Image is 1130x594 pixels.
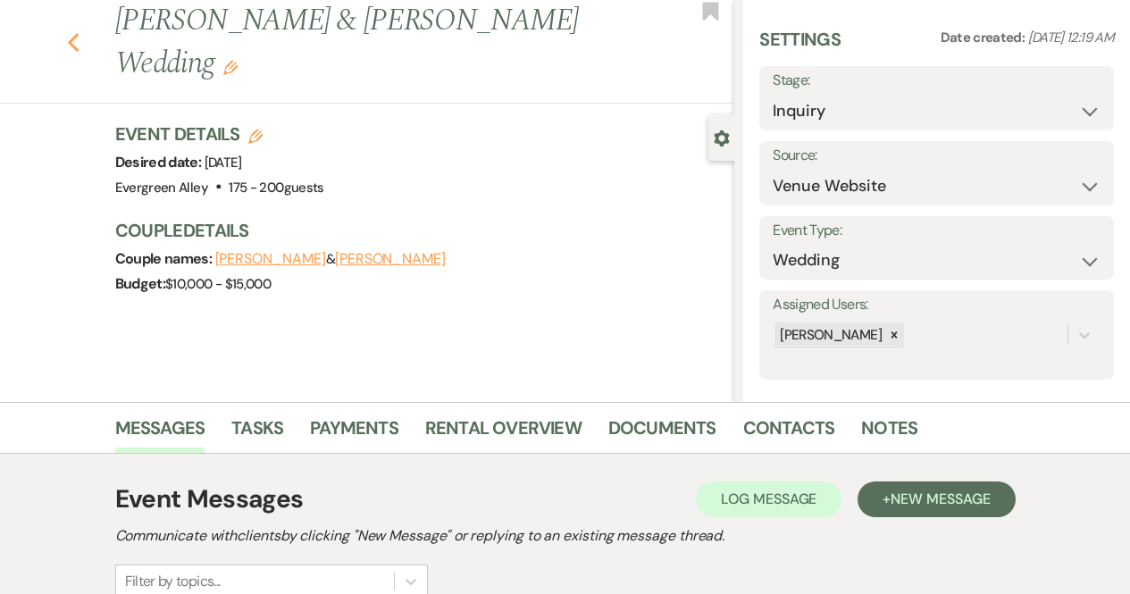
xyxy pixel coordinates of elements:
[223,59,238,75] button: Edit
[205,154,242,172] span: [DATE]
[115,179,208,197] span: Evergreen Alley
[1028,29,1114,46] span: [DATE] 12:19 AM
[335,252,446,266] button: [PERSON_NAME]
[310,414,398,453] a: Payments
[165,275,271,293] span: $10,000 - $15,000
[115,274,166,293] span: Budget:
[861,414,917,453] a: Notes
[115,249,215,268] span: Couple names:
[115,481,304,518] h1: Event Messages
[696,481,841,517] button: Log Message
[759,27,841,66] h3: Settings
[891,489,990,508] span: New Message
[215,252,326,266] button: [PERSON_NAME]
[115,218,717,243] h3: Couple Details
[115,153,205,172] span: Desired date:
[941,29,1028,46] span: Date created:
[773,218,1101,244] label: Event Type:
[773,143,1101,169] label: Source:
[773,292,1101,318] label: Assigned Users:
[608,414,716,453] a: Documents
[115,121,324,146] h3: Event Details
[721,489,816,508] span: Log Message
[125,571,221,592] div: Filter by topics...
[858,481,1015,517] button: +New Message
[215,250,446,268] span: &
[231,414,283,453] a: Tasks
[743,414,835,453] a: Contacts
[714,129,730,146] button: Close lead details
[774,322,884,348] div: [PERSON_NAME]
[115,414,205,453] a: Messages
[425,414,582,453] a: Rental Overview
[773,68,1101,94] label: Stage:
[229,179,323,197] span: 175 - 200 guests
[115,525,1016,547] h2: Communicate with clients by clicking "New Message" or replying to an existing message thread.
